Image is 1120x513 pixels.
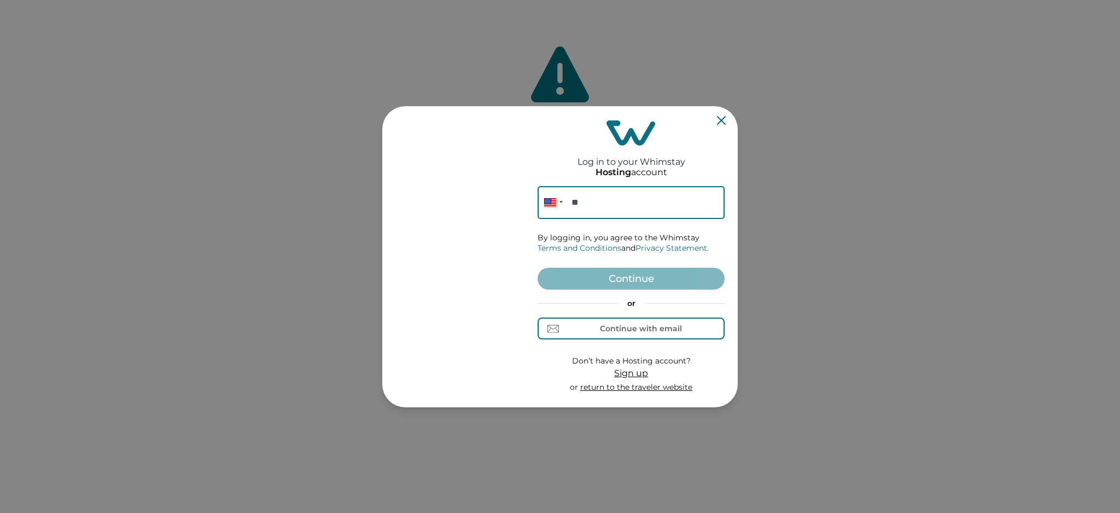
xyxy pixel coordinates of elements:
[614,368,648,378] span: Sign up
[570,356,692,367] p: Don’t have a Hosting account?
[538,186,566,219] div: United States: + 1
[580,382,692,392] a: return to the traveler website
[538,298,725,309] p: or
[538,243,621,253] a: Terms and Conditions
[717,116,726,125] button: Close
[538,318,725,339] button: Continue with email
[570,382,692,393] p: or
[538,233,725,254] p: By logging in, you agree to the Whimstay and
[596,167,667,178] p: account
[606,120,656,146] img: login-logo
[538,268,725,290] button: Continue
[635,243,709,253] a: Privacy Statement.
[596,167,631,178] p: Hosting
[600,324,682,333] div: Continue with email
[577,146,685,167] h2: Log in to your Whimstay
[382,106,524,407] img: auth-banner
